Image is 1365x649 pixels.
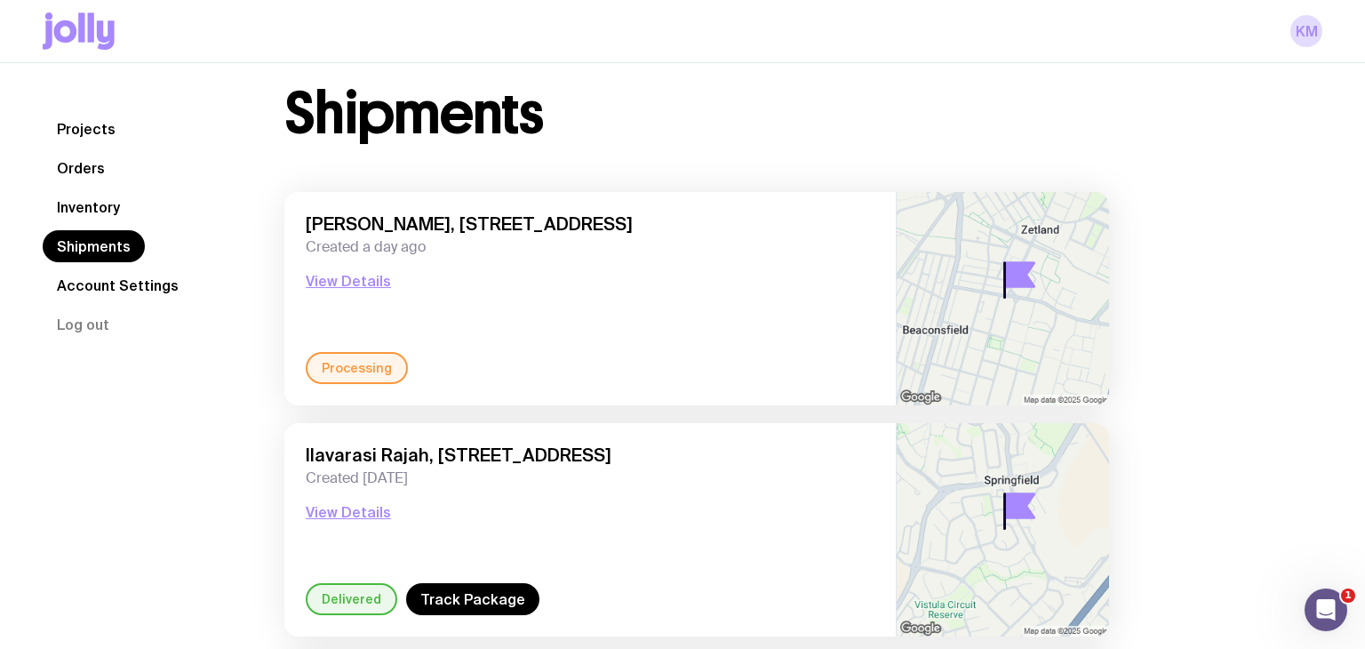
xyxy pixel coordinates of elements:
[306,213,874,235] span: [PERSON_NAME], [STREET_ADDRESS]
[897,423,1109,637] img: staticmap
[43,152,119,184] a: Orders
[43,191,134,223] a: Inventory
[306,352,408,384] div: Processing
[43,230,145,262] a: Shipments
[306,501,391,523] button: View Details
[284,85,543,142] h1: Shipments
[43,113,130,145] a: Projects
[306,238,874,256] span: Created a day ago
[43,308,124,341] button: Log out
[1305,589,1347,631] iframe: Intercom live chat
[897,192,1109,405] img: staticmap
[43,269,193,301] a: Account Settings
[406,583,539,615] a: Track Package
[306,583,397,615] div: Delivered
[306,469,874,487] span: Created [DATE]
[306,445,874,466] span: Ilavarasi Rajah, [STREET_ADDRESS]
[306,270,391,292] button: View Details
[1290,15,1322,47] a: KM
[1341,589,1355,603] span: 1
